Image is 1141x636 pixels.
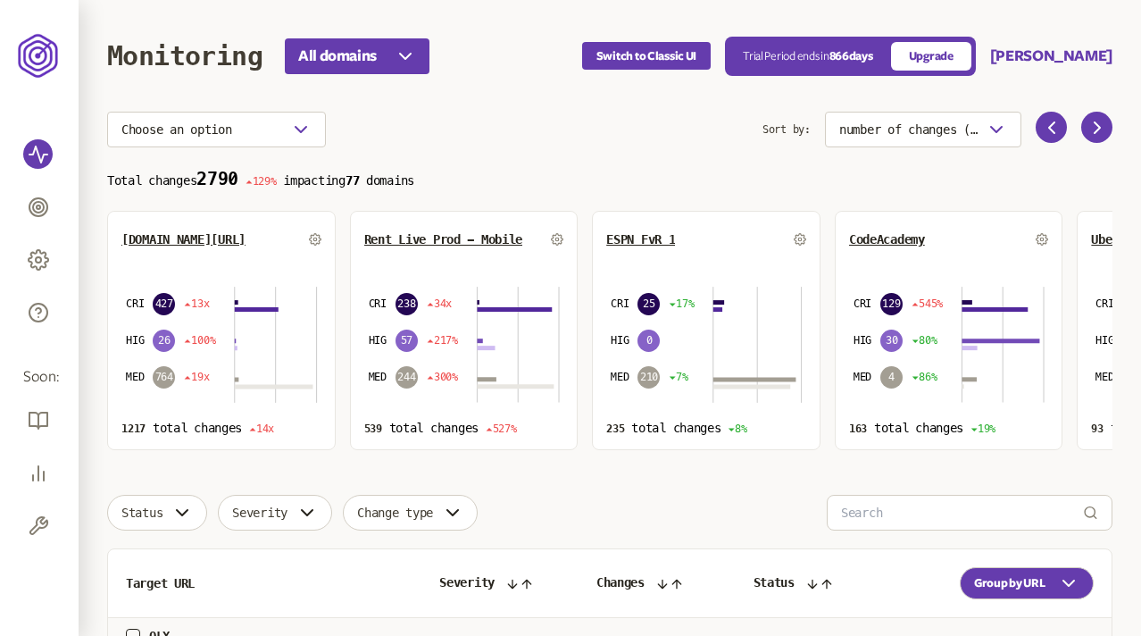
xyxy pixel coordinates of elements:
span: 4 [880,366,903,389]
span: CRI [611,297,629,311]
span: HIG [126,333,144,347]
h1: Monitoring [107,40,262,71]
span: 0 [637,330,660,352]
th: Changes [579,549,736,618]
th: Status [736,549,919,618]
span: 163 [849,423,867,435]
span: CRI [126,297,144,311]
span: Sort by: [762,112,811,147]
span: Group by URL [974,576,1045,590]
span: 13x [184,297,209,311]
a: Upgrade [891,42,971,71]
span: 129% [246,175,277,188]
span: 86% [912,370,937,384]
span: 34x [427,297,452,311]
p: Trial Period ends in [743,49,872,63]
span: 77 [346,173,359,188]
span: CRI [854,297,871,311]
span: MED [1095,370,1113,384]
span: Change type [357,506,433,520]
span: 80% [912,333,937,347]
button: Group by URL [960,567,1094,599]
span: 25 [637,293,660,315]
span: 235 [606,423,624,435]
button: [PERSON_NAME] [990,46,1112,67]
span: 2790 [196,168,237,189]
span: MED [126,370,144,384]
span: 93 [1091,423,1104,435]
span: 210 [637,366,660,389]
span: CRI [1095,297,1113,311]
span: 427 [153,293,175,315]
span: 57 [396,330,418,352]
button: CodeAcademy [849,232,925,247]
span: All domains [298,46,377,67]
th: Target URL [108,549,421,618]
span: number of changes (high-low) [839,122,979,137]
p: Total changes impacting domains [107,169,1112,189]
span: Soon: [23,367,55,388]
span: Choose an option [121,122,232,137]
span: 7% [669,370,688,384]
span: 527% [486,423,517,435]
span: 129 [880,293,903,315]
span: 17% [669,297,694,311]
input: Search [841,496,1083,530]
span: 14x [249,423,274,435]
button: Switch to Classic UI [582,42,711,70]
button: Severity [218,495,332,531]
span: 100% [184,333,215,347]
span: 300% [427,370,458,384]
span: 545% [912,297,943,311]
span: 238 [396,293,418,315]
p: total changes [606,421,806,436]
span: 764 [153,366,175,389]
button: Change type [343,495,478,531]
span: MED [611,370,629,384]
span: 8% [728,423,747,435]
button: [DOMAIN_NAME][URL] [121,232,246,247]
span: 539 [364,423,382,435]
span: Status [121,506,162,520]
span: HIG [1095,333,1113,347]
span: MED [369,370,387,384]
span: 30 [880,330,903,352]
span: 866 days [829,50,873,63]
button: Choose an option [107,112,326,147]
span: 19x [184,370,209,384]
span: CRI [369,297,387,311]
span: 244 [396,366,418,389]
button: Rent Live Prod - Mobile [364,232,523,247]
button: Status [107,495,207,531]
button: All domains [285,38,429,74]
th: Severity [421,549,579,618]
span: 26 [153,330,175,352]
span: HIG [611,333,629,347]
span: HIG [369,333,387,347]
span: MED [854,370,871,384]
p: total changes [121,421,321,436]
span: 1217 [121,423,146,435]
p: total changes [849,421,1049,436]
button: ESPN FvR 1 [606,232,675,247]
button: number of changes (high-low) [825,112,1021,147]
p: total changes [364,421,564,436]
span: Severity [232,506,287,520]
span: HIG [854,333,871,347]
span: 217% [427,333,458,347]
span: 19% [970,423,995,435]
